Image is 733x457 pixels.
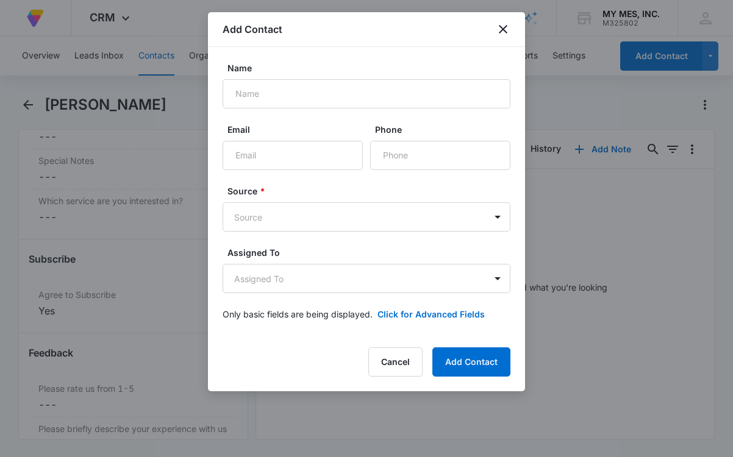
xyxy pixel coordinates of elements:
label: Phone [375,123,515,136]
label: Name [227,62,515,74]
input: Name [223,79,510,108]
button: Click for Advanced Fields [377,308,485,321]
button: close [496,22,510,37]
label: Email [227,123,368,136]
h1: Add Contact [223,22,282,37]
p: Only basic fields are being displayed. [223,308,373,321]
input: Phone [370,141,510,170]
label: Source [227,185,515,197]
label: Assigned To [227,246,515,259]
button: Cancel [368,347,423,377]
button: Add Contact [432,347,510,377]
input: Email [223,141,363,170]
